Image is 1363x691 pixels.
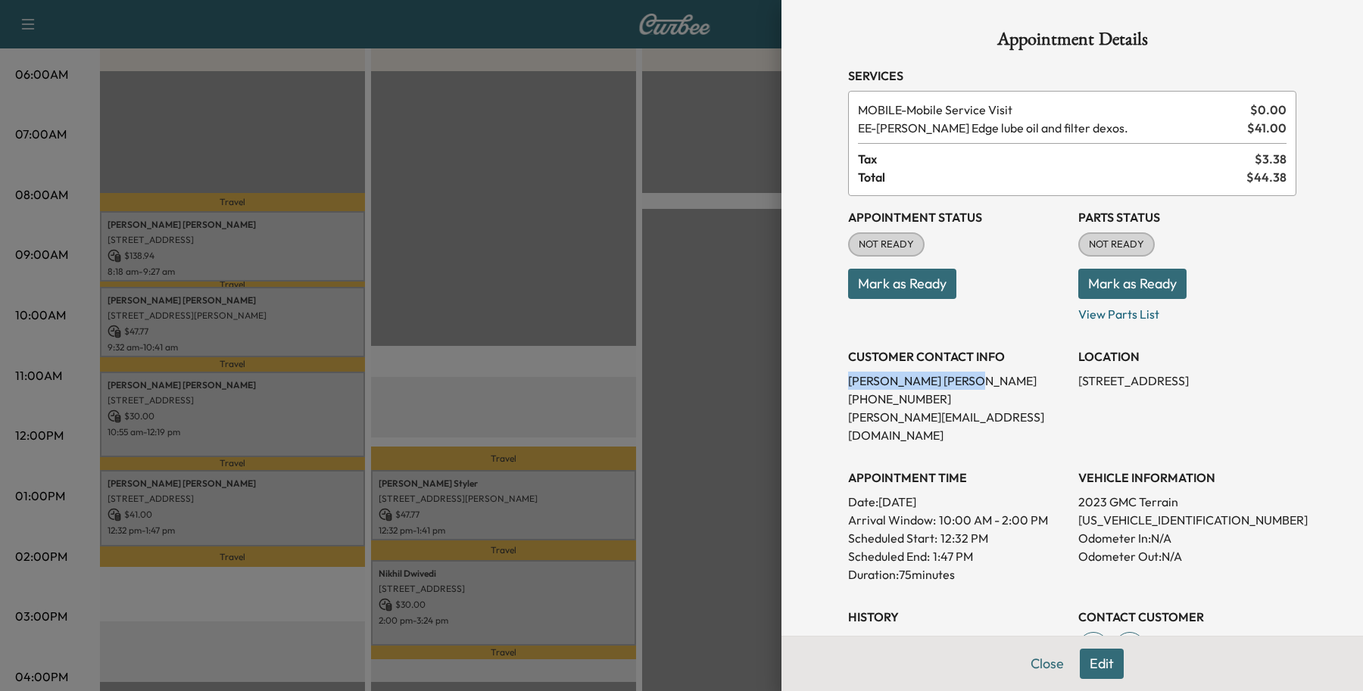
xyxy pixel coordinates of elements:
[1078,511,1296,529] p: [US_VEHICLE_IDENTIFICATION_NUMBER]
[1078,372,1296,390] p: [STREET_ADDRESS]
[848,30,1296,54] h1: Appointment Details
[1078,547,1296,565] p: Odometer Out: N/A
[848,493,1066,511] p: Date: [DATE]
[1021,649,1074,679] button: Close
[858,168,1246,186] span: Total
[848,529,937,547] p: Scheduled Start:
[858,119,1241,137] span: Ewing Edge lube oil and filter dexos.
[1247,119,1287,137] span: $ 41.00
[848,608,1066,626] h3: History
[848,269,956,299] button: Mark as Ready
[1078,468,1296,487] h3: VEHICLE INFORMATION
[1078,347,1296,366] h3: LOCATION
[848,208,1066,226] h3: Appointment Status
[1078,208,1296,226] h3: Parts Status
[848,565,1066,584] p: Duration: 75 minutes
[858,101,1244,119] span: Mobile Service Visit
[848,347,1066,366] h3: CUSTOMER CONTACT INFO
[940,529,988,547] p: 12:32 PM
[1246,168,1287,186] span: $ 44.38
[1078,493,1296,511] p: 2023 GMC Terrain
[858,150,1255,168] span: Tax
[1255,150,1287,168] span: $ 3.38
[1080,237,1153,252] span: NOT READY
[848,468,1066,487] h3: APPOINTMENT TIME
[848,372,1066,390] p: [PERSON_NAME] [PERSON_NAME]
[848,67,1296,85] h3: Services
[1078,269,1187,299] button: Mark as Ready
[848,547,930,565] p: Scheduled End:
[1250,101,1287,119] span: $ 0.00
[848,390,1066,408] p: [PHONE_NUMBER]
[933,547,973,565] p: 1:47 PM
[1078,608,1296,626] h3: CONTACT CUSTOMER
[939,511,1048,529] span: 10:00 AM - 2:00 PM
[848,408,1066,444] p: [PERSON_NAME][EMAIL_ADDRESS][DOMAIN_NAME]
[848,511,1066,529] p: Arrival Window:
[1078,299,1296,323] p: View Parts List
[1078,529,1296,547] p: Odometer In: N/A
[850,237,923,252] span: NOT READY
[1080,649,1124,679] button: Edit
[848,632,1066,650] p: Created By : [PERSON_NAME]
